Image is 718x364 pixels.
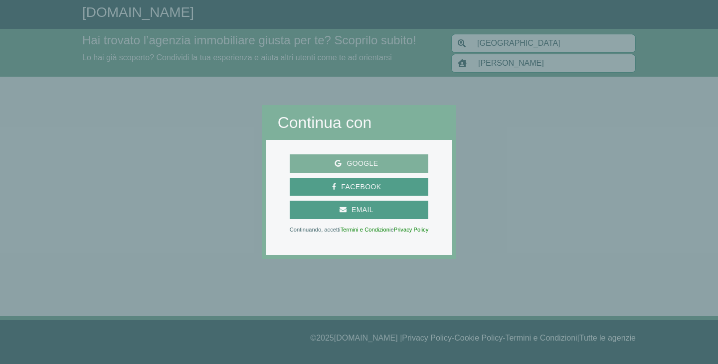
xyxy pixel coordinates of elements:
[342,157,383,170] span: Google
[336,181,386,193] span: Facebook
[290,201,429,219] button: Email
[347,204,378,216] span: Email
[278,113,441,132] h2: Continua con
[290,178,429,196] button: Facebook
[290,154,429,173] button: Google
[290,227,429,232] p: Continuando, accetti e
[341,227,391,233] a: Termini e Condizioni
[394,227,429,233] a: Privacy Policy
